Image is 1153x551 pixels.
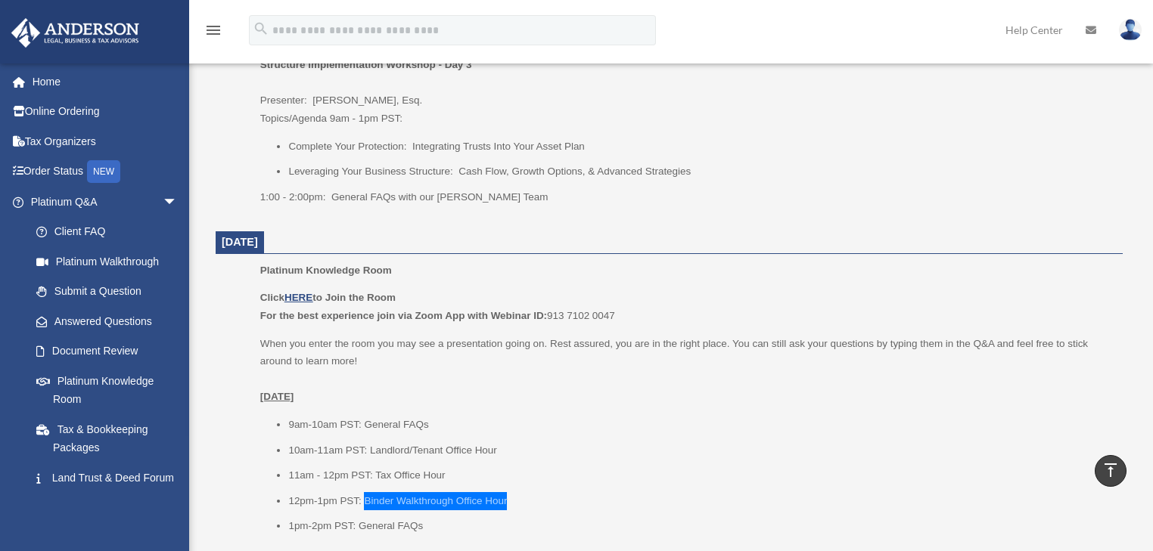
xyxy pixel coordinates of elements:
a: Platinum Q&Aarrow_drop_down [11,187,200,217]
a: Document Review [21,336,200,367]
li: 1pm-2pm PST: General FAQs [288,517,1112,535]
span: arrow_drop_down [163,187,193,218]
a: Submit a Question [21,277,200,307]
li: 11am - 12pm PST: Tax Office Hour [288,466,1112,484]
u: [DATE] [260,391,294,402]
b: Click to Join the Room [260,292,396,303]
i: vertical_align_top [1102,461,1120,479]
a: HERE [284,292,312,303]
a: vertical_align_top [1095,455,1127,487]
b: For the best experience join via Zoom App with Webinar ID: [260,310,547,321]
li: 9am-10am PST: General FAQs [288,416,1112,434]
a: Tax Organizers [11,126,200,156]
a: Platinum Knowledge Room [21,366,193,414]
a: Answered Questions [21,306,200,336]
a: Home [11,67,200,97]
a: Land Trust & Deed Forum [21,463,200,493]
span: Platinum Knowledge Room [260,265,392,276]
span: [DATE] [222,236,258,248]
img: User Pic [1119,19,1142,41]
a: Client FAQ [21,217,200,247]
b: Structure Implementation Workshop - Day 3 [260,59,472,70]
li: 12pm-1pm PST: Binder Walkthrough Office Hour [288,492,1112,510]
p: 1:00 - 2:00pm: General FAQs with our [PERSON_NAME] Team [260,188,1112,206]
a: Tax & Bookkeeping Packages [21,414,200,463]
li: 10am-11am PST: Landlord/Tenant Office Hour [288,441,1112,460]
a: menu [204,26,222,39]
a: Online Ordering [11,97,200,127]
a: Portal Feedback [21,493,200,523]
li: Complete Your Protection: Integrating Trusts Into Your Asset Plan [288,138,1112,156]
i: menu [204,21,222,39]
a: Platinum Walkthrough [21,246,200,277]
p: 913 7102 0047 [260,289,1112,324]
p: Presenter: [PERSON_NAME], Esq. Topics/Agenda 9am - 1pm PST: [260,39,1112,128]
img: Anderson Advisors Platinum Portal [7,18,144,48]
a: Order StatusNEW [11,156,200,187]
div: NEW [87,160,120,183]
li: Leveraging Your Business Structure: Cash Flow, Growth Options, & Advanced Strategies [288,163,1112,181]
p: When you enter the room you may see a presentation going on. Rest assured, you are in the right p... [260,335,1112,406]
i: search [253,20,269,37]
